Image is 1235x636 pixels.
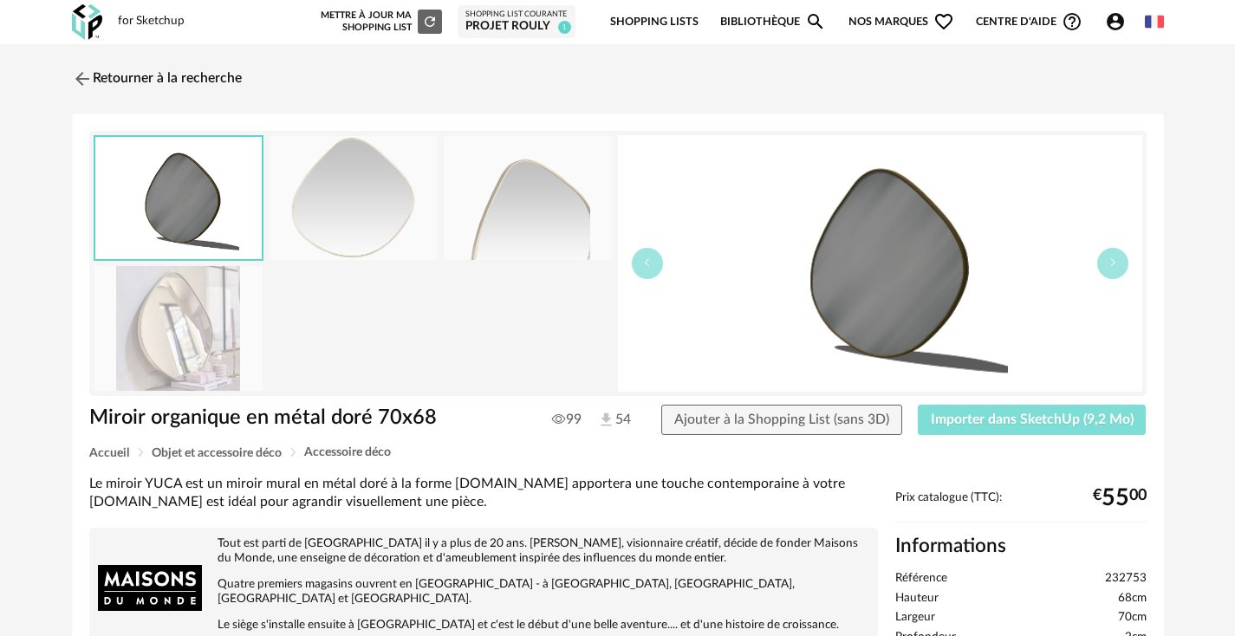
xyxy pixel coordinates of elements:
span: Accessoire déco [304,446,391,458]
h2: Informations [895,534,1147,559]
span: 99 [552,411,582,428]
h1: Miroir organique en métal doré 70x68 [89,405,520,432]
img: thumbnail.png [95,137,262,259]
span: Largeur [895,610,935,626]
img: miroir-organique-en-metal-dore-70x68-1000-6-37-232753_4.jpg [94,266,263,390]
span: Account Circle icon [1105,11,1134,32]
a: Shopping List courante PROJET ROULY 1 [465,10,568,35]
img: OXP [72,4,102,40]
span: Account Circle icon [1105,11,1126,32]
span: Refresh icon [422,16,438,26]
a: Retourner à la recherche [72,60,242,98]
button: Ajouter à la Shopping List (sans 3D) [661,405,902,436]
div: Le miroir YUCA est un miroir mural en métal doré à la forme [DOMAIN_NAME] apportera une touche co... [89,475,878,512]
span: Objet et accessoire déco [152,447,282,459]
div: Mettre à jour ma Shopping List [317,10,442,34]
div: PROJET ROULY [465,19,568,35]
span: 68cm [1118,591,1147,607]
span: 232753 [1105,571,1147,587]
button: Importer dans SketchUp (9,2 Mo) [918,405,1147,436]
a: Shopping Lists [610,2,699,42]
span: 70cm [1118,610,1147,626]
p: Quatre premiers magasins ouvrent en [GEOGRAPHIC_DATA] - à [GEOGRAPHIC_DATA], [GEOGRAPHIC_DATA], [... [98,577,869,607]
a: BibliothèqueMagnify icon [720,2,826,42]
span: Importer dans SketchUp (9,2 Mo) [931,412,1134,426]
div: Prix catalogue (TTC): [895,490,1147,522]
span: 54 [597,411,629,430]
span: Magnify icon [805,11,826,32]
div: for Sketchup [118,14,185,29]
img: thumbnail.png [618,135,1142,392]
span: Nos marques [848,2,954,42]
span: Heart Outline icon [933,11,954,32]
span: Centre d'aideHelp Circle Outline icon [976,11,1082,32]
div: Breadcrumb [89,446,1147,459]
img: fr [1145,12,1164,31]
span: 1 [558,21,571,34]
span: Help Circle Outline icon [1062,11,1082,32]
img: svg+xml;base64,PHN2ZyB3aWR0aD0iMjQiIGhlaWdodD0iMjQiIHZpZXdCb3g9IjAgMCAyNCAyNCIgZmlsbD0ibm9uZSIgeG... [72,68,93,89]
span: 55 [1102,491,1129,505]
img: miroir-organique-en-metal-dore-70x68-1000-6-37-232753_2.jpg [269,136,437,260]
div: Shopping List courante [465,10,568,20]
img: miroir-organique-en-metal-dore-70x68-1000-6-37-232753_3.jpg [444,136,612,260]
span: Accueil [89,447,129,459]
img: Téléchargements [597,411,615,429]
div: € 00 [1093,491,1147,505]
span: Ajouter à la Shopping List (sans 3D) [674,412,889,426]
p: Le siège s'installe ensuite à [GEOGRAPHIC_DATA] et c'est le début d'une belle aventure.... et d'u... [98,618,869,633]
span: Hauteur [895,591,939,607]
p: Tout est parti de [GEOGRAPHIC_DATA] il y a plus de 20 ans. [PERSON_NAME], visionnaire créatif, dé... [98,536,869,566]
span: Référence [895,571,947,587]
